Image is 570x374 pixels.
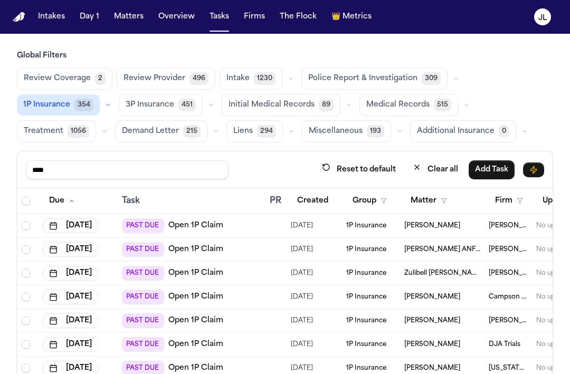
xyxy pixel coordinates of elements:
span: 215 [183,125,201,138]
span: PAST DUE [122,266,164,281]
span: 8/26/2025, 12:51:40 PM [291,266,313,281]
button: Liens294 [226,120,283,142]
span: Demand Letter [122,126,179,137]
a: Matters [110,7,148,26]
a: Open 1P Claim [168,315,223,326]
span: Michael Terry [404,293,460,301]
span: Review Provider [123,73,185,84]
a: Open 1P Claim [168,363,223,373]
span: 1P Insurance [346,222,386,230]
span: Select row [22,340,30,349]
a: Open 1P Claim [168,244,223,255]
span: Review Coverage [24,73,91,84]
span: 1P Insurance [346,364,386,372]
button: Firm [489,191,529,210]
span: 3P Insurance [126,100,174,110]
span: 496 [189,72,208,85]
span: Select row [22,317,30,325]
span: 0 [499,125,509,138]
span: Select row [22,269,30,277]
button: Group [346,191,393,210]
button: Intakes [34,7,69,26]
div: Task [122,195,261,207]
button: 3P Insurance451 [119,94,203,116]
button: [DATE] [43,266,98,281]
button: [DATE] [43,290,98,304]
a: Overview [154,7,199,26]
button: [DATE] [43,242,98,257]
a: Open 1P Claim [168,220,223,231]
span: 1P Insurance [346,293,386,301]
a: Home [13,12,25,22]
span: PAST DUE [122,218,164,233]
span: Additional Insurance [417,126,495,137]
span: Liens [233,126,253,137]
span: Ugwonali Law [489,222,528,230]
span: PAST DUE [122,337,164,352]
span: 1P Insurance [23,100,70,110]
button: Firms [240,7,269,26]
a: Open 1P Claim [168,339,223,350]
span: Caitlyn Aaronson [404,340,460,349]
span: 1P Insurance [346,245,386,254]
button: Intake1230 [220,68,282,90]
span: Select row [22,222,30,230]
text: JL [538,14,547,22]
button: Treatment1056 [17,120,96,142]
span: 294 [257,125,276,138]
button: [DATE] [43,218,98,233]
button: Created [291,191,335,210]
span: 515 [434,99,451,111]
button: Medical Records515 [359,94,458,116]
div: PR [270,195,282,207]
span: 1056 [68,125,89,138]
button: Reset to default [316,160,402,179]
button: Review Provider496 [117,68,215,90]
span: Miscellaneous [309,126,363,137]
button: Matter [404,191,453,210]
button: Immediate Task [523,162,544,177]
span: PAST DUE [122,313,164,328]
button: Due [43,191,81,210]
span: Ugwonali Law [489,245,528,254]
span: Steele Adams Hosman [489,269,528,277]
button: [DATE] [43,313,98,328]
span: Medical Records [366,100,430,110]
span: Widline Mompremier ANF Jaila Sherman [404,245,480,254]
h3: Global Filters [17,51,553,61]
button: Tasks [205,7,233,26]
span: 1P Insurance [346,317,386,325]
span: PAST DUE [122,290,164,304]
span: DJA Trials [489,340,520,349]
span: Michigan Auto Law [489,364,528,372]
button: Initial Medical Records89 [222,94,340,116]
span: Select row [22,293,30,301]
button: Additional Insurance0 [410,120,516,142]
span: Gammill [489,317,528,325]
span: 451 [178,99,196,111]
button: Review Coverage2 [17,68,112,90]
span: 309 [422,72,441,85]
span: 354 [74,99,93,111]
span: 9/10/2025, 9:17:01 AM [291,337,313,352]
span: Initial Medical Records [229,100,315,110]
span: Kennesha McConnico [404,364,460,372]
span: 9/1/2025, 10:41:52 PM [291,290,313,304]
button: The Flock [275,7,321,26]
span: 2 [95,72,106,85]
button: Add Task [469,160,515,179]
button: Day 1 [75,7,103,26]
a: crownMetrics [327,7,376,26]
span: Broderich Durley [404,317,460,325]
button: 1P Insurance354 [17,94,100,116]
span: Select row [22,245,30,254]
span: 193 [367,125,384,138]
button: Demand Letter215 [115,120,207,142]
span: Intake [226,73,250,84]
span: 9/10/2025, 12:15:24 PM [291,242,313,257]
span: 9/9/2025, 12:17:01 PM [291,218,313,233]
